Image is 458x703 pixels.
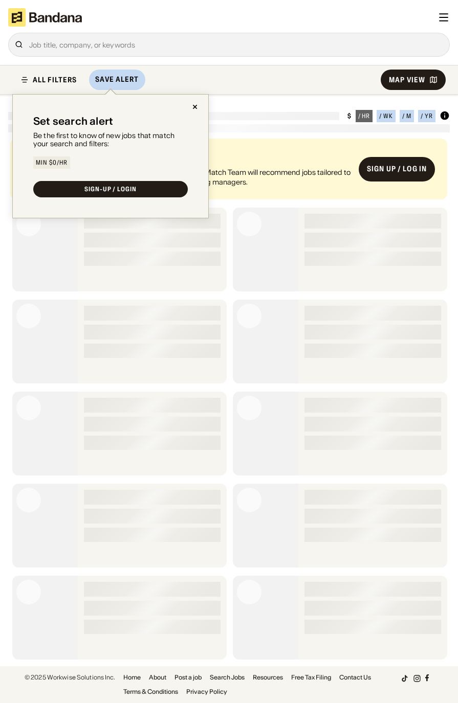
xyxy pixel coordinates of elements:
div: SIGN-UP / LOGIN [84,186,137,192]
div: Map View [389,76,425,83]
div: Save Alert [95,75,139,84]
a: Home [123,674,141,681]
div: / yr [421,113,433,119]
div: ALL FILTERS [33,76,77,83]
a: Post a job [175,674,202,681]
div: / m [402,113,411,119]
div: Job title, company, or keywords [29,41,443,49]
a: Contact Us [339,674,371,681]
div: Sign up / Log in [367,164,427,173]
a: Privacy Policy [186,689,227,695]
a: Free Tax Filing [291,674,331,681]
div: / wk [379,113,393,119]
div: / hr [358,113,370,119]
a: Resources [253,674,283,681]
div: © 2025 Workwise Solutions Inc. [25,674,115,681]
div: Set search alert [33,115,113,127]
a: Terms & Conditions [123,689,178,695]
a: About [149,674,166,681]
a: Search Jobs [210,674,245,681]
div: Min $0/hr [36,160,68,166]
img: Bandana logotype [8,8,82,27]
div: Be the first to know of new jobs that match your search and filters: [33,131,188,148]
div: $ [347,112,352,120]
